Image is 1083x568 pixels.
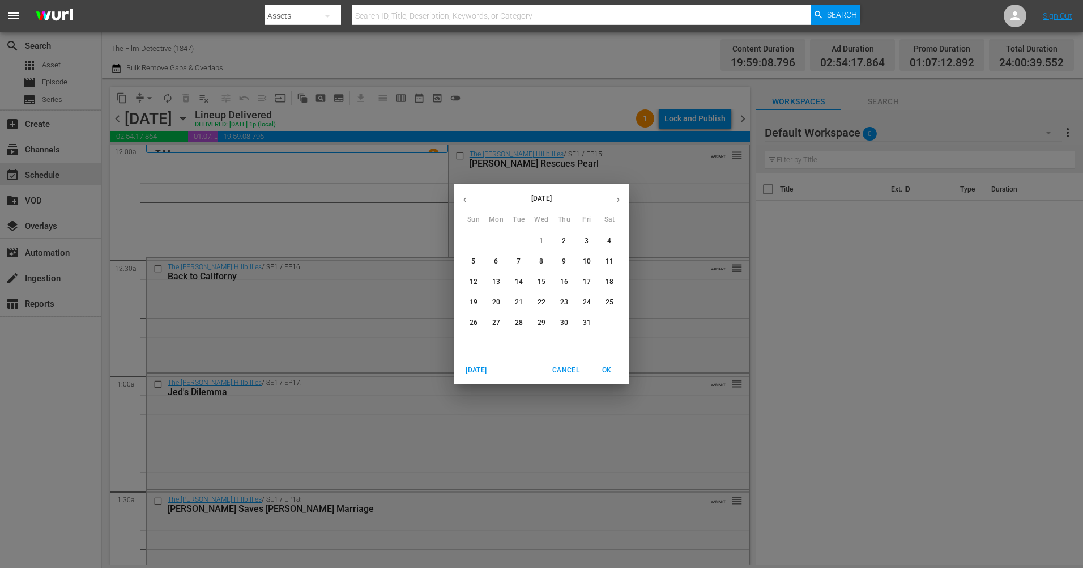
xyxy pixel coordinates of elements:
[470,277,477,287] p: 12
[585,236,589,246] p: 3
[476,193,607,204] p: [DATE]
[539,236,543,246] p: 1
[531,214,552,226] span: Wed
[515,298,523,307] p: 21
[577,231,597,252] button: 3
[589,361,625,380] button: OK
[599,293,620,313] button: 25
[471,257,475,266] p: 5
[27,3,82,29] img: ans4CAIJ8jUAAAAAAAAAAAAAAAAAAAAAAAAgQb4GAAAAAAAAAAAAAAAAAAAAAAAAJMjXAAAAAAAAAAAAAAAAAAAAAAAAgAT5G...
[486,293,506,313] button: 20
[515,318,523,328] p: 28
[492,277,500,287] p: 13
[593,364,620,376] span: OK
[463,214,484,226] span: Sun
[486,272,506,293] button: 13
[492,298,500,307] p: 20
[606,257,613,266] p: 11
[486,313,506,333] button: 27
[458,361,494,380] button: [DATE]
[492,318,500,328] p: 27
[599,252,620,272] button: 11
[531,272,552,293] button: 15
[486,252,506,272] button: 6
[606,298,613,307] p: 25
[562,236,566,246] p: 2
[562,257,566,266] p: 9
[560,298,568,307] p: 23
[560,318,568,328] p: 30
[577,272,597,293] button: 17
[538,277,545,287] p: 15
[599,272,620,293] button: 18
[548,361,584,380] button: Cancel
[583,318,591,328] p: 31
[539,257,543,266] p: 8
[509,293,529,313] button: 21
[827,5,857,25] span: Search
[552,364,579,376] span: Cancel
[1043,11,1072,20] a: Sign Out
[554,214,574,226] span: Thu
[463,252,484,272] button: 5
[583,257,591,266] p: 10
[509,272,529,293] button: 14
[599,214,620,226] span: Sat
[531,231,552,252] button: 1
[515,277,523,287] p: 14
[463,313,484,333] button: 26
[531,313,552,333] button: 29
[554,231,574,252] button: 2
[463,364,490,376] span: [DATE]
[554,293,574,313] button: 23
[470,298,477,307] p: 19
[486,214,506,226] span: Mon
[583,277,591,287] p: 17
[606,277,613,287] p: 18
[577,214,597,226] span: Fri
[577,252,597,272] button: 10
[607,236,611,246] p: 4
[517,257,521,266] p: 7
[554,252,574,272] button: 9
[577,293,597,313] button: 24
[583,298,591,307] p: 24
[7,9,20,23] span: menu
[494,257,498,266] p: 6
[538,318,545,328] p: 29
[554,313,574,333] button: 30
[470,318,477,328] p: 26
[463,293,484,313] button: 19
[538,298,545,307] p: 22
[531,293,552,313] button: 22
[531,252,552,272] button: 8
[560,277,568,287] p: 16
[599,231,620,252] button: 4
[509,313,529,333] button: 28
[509,214,529,226] span: Tue
[554,272,574,293] button: 16
[463,272,484,293] button: 12
[577,313,597,333] button: 31
[509,252,529,272] button: 7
